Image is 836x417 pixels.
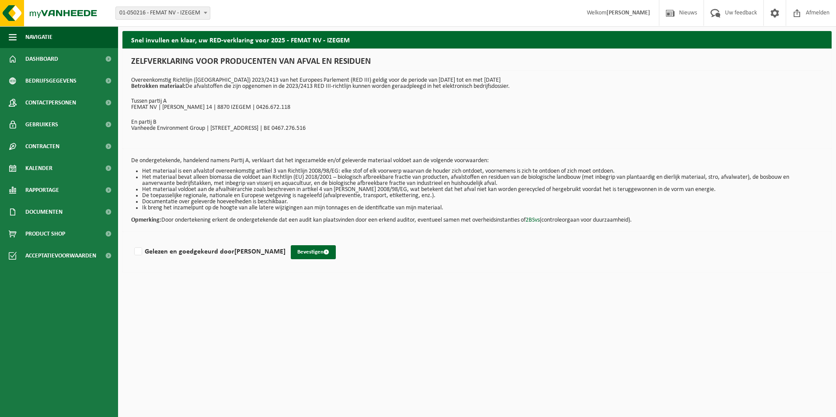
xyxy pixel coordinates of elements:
[115,7,210,20] span: 01-050216 - FEMAT NV - IZEGEM
[132,245,286,258] label: Gelezen en goedgekeurd door
[131,57,823,71] h1: ZELFVERKLARING VOOR PRODUCENTEN VAN AFVAL EN RESIDUEN
[142,205,823,211] li: Ik breng het inzamelpunt op de hoogte van alle latere wijzigingen aan mijn tonnages en de identif...
[142,168,823,174] li: Het materiaal is een afvalstof overeenkomstig artikel 3 van Richtlijn 2008/98/EG: elke stof of el...
[142,174,823,187] li: Het materiaal bevat alleen biomassa die voldoet aan Richtlijn (EU) 2018/2001 – biologisch afbreek...
[25,70,77,92] span: Bedrijfsgegevens
[234,248,286,255] strong: [PERSON_NAME]
[131,211,823,223] p: Door ondertekening erkent de ondergetekende dat een audit kan plaatsvinden door een erkend audito...
[25,92,76,114] span: Contactpersonen
[25,48,58,70] span: Dashboard
[291,245,336,259] button: Bevestigen
[25,114,58,136] span: Gebruikers
[25,26,52,48] span: Navigatie
[25,136,59,157] span: Contracten
[122,31,832,48] h2: Snel invullen en klaar, uw RED-verklaring voor 2025 - FEMAT NV - IZEGEM
[25,179,59,201] span: Rapportage
[25,223,65,245] span: Product Shop
[142,199,823,205] li: Documentatie over geleverde hoeveelheden is beschikbaar.
[116,7,210,19] span: 01-050216 - FEMAT NV - IZEGEM
[131,104,823,111] p: FEMAT NV | [PERSON_NAME] 14 | 8870 IZEGEM | 0426.672.118
[25,245,96,267] span: Acceptatievoorwaarden
[606,10,650,16] strong: [PERSON_NAME]
[131,125,823,132] p: Vanheede Environment Group | [STREET_ADDRESS] | BE 0467.276.516
[131,83,185,90] strong: Betrokken materiaal:
[131,217,161,223] strong: Opmerking:
[131,119,823,125] p: En partij B
[131,98,823,104] p: Tussen partij A
[25,201,63,223] span: Documenten
[25,157,52,179] span: Kalender
[142,193,823,199] li: De toepasselijke regionale, nationale en Europese wetgeving is nageleefd (afvalpreventie, transpo...
[142,187,823,193] li: Het materiaal voldoet aan de afvalhiërarchie zoals beschreven in artikel 4 van [PERSON_NAME] 2008...
[131,77,823,90] p: Overeenkomstig Richtlijn ([GEOGRAPHIC_DATA]) 2023/2413 van het Europees Parlement (RED III) geldi...
[131,158,823,164] p: De ondergetekende, handelend namens Partij A, verklaart dat het ingezamelde en/of geleverde mater...
[526,217,540,223] a: 2BSvs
